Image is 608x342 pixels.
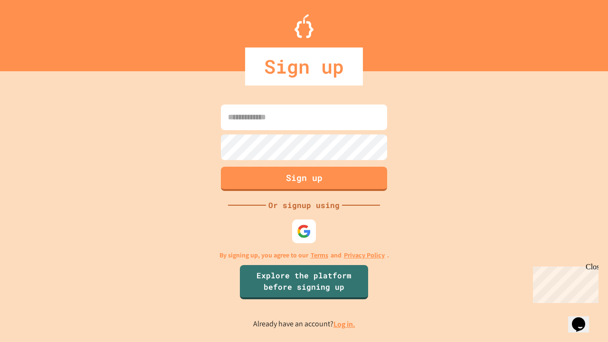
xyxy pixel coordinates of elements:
[311,250,328,260] a: Terms
[253,318,355,330] p: Already have an account?
[333,319,355,329] a: Log in.
[529,263,598,303] iframe: chat widget
[344,250,385,260] a: Privacy Policy
[221,167,387,191] button: Sign up
[4,4,66,60] div: Chat with us now!Close
[240,265,368,299] a: Explore the platform before signing up
[266,199,342,211] div: Or signup using
[245,47,363,85] div: Sign up
[297,224,311,238] img: google-icon.svg
[219,250,389,260] p: By signing up, you agree to our and .
[294,14,313,38] img: Logo.svg
[568,304,598,332] iframe: chat widget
